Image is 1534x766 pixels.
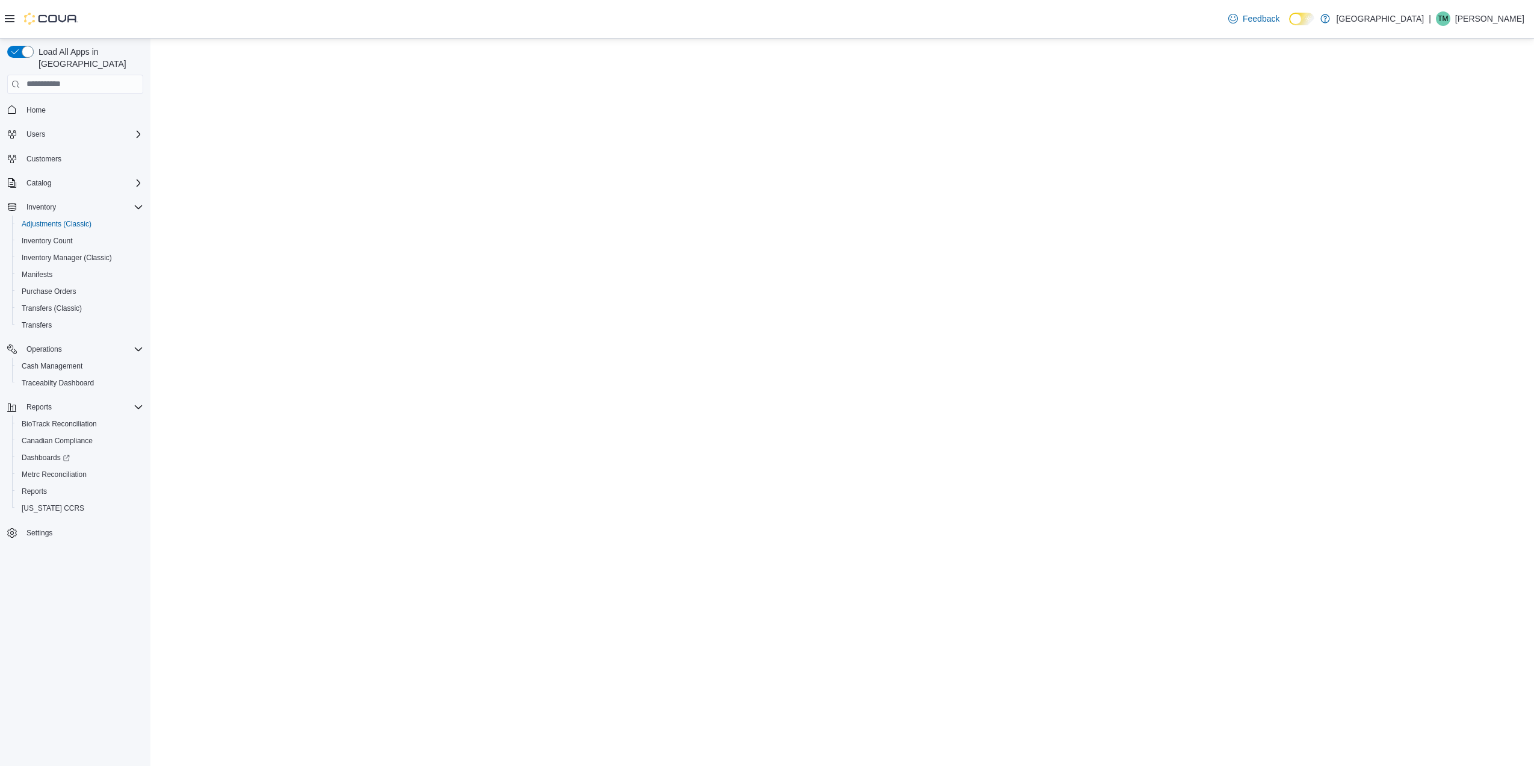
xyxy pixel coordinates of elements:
[22,400,57,414] button: Reports
[17,267,143,282] span: Manifests
[17,484,52,499] a: Reports
[17,251,143,265] span: Inventory Manager (Classic)
[2,101,148,119] button: Home
[17,484,143,499] span: Reports
[22,102,143,117] span: Home
[17,284,81,299] a: Purchase Orders
[2,341,148,358] button: Operations
[22,200,61,214] button: Inventory
[17,434,97,448] a: Canadian Compliance
[22,470,87,479] span: Metrc Reconciliation
[17,467,91,482] a: Metrc Reconciliation
[12,249,148,266] button: Inventory Manager (Classic)
[17,301,87,316] a: Transfers (Classic)
[17,267,57,282] a: Manifests
[22,176,56,190] button: Catalog
[22,200,143,214] span: Inventory
[1243,13,1279,25] span: Feedback
[22,287,76,296] span: Purchase Orders
[12,266,148,283] button: Manifests
[2,524,148,541] button: Settings
[22,127,143,142] span: Users
[17,450,143,465] span: Dashboards
[22,487,47,496] span: Reports
[26,154,61,164] span: Customers
[1223,7,1284,31] a: Feedback
[34,46,143,70] span: Load All Apps in [GEOGRAPHIC_DATA]
[17,234,78,248] a: Inventory Count
[22,419,97,429] span: BioTrack Reconciliation
[17,217,96,231] a: Adjustments (Classic)
[22,342,67,357] button: Operations
[12,483,148,500] button: Reports
[22,253,112,263] span: Inventory Manager (Classic)
[22,103,51,117] a: Home
[17,301,143,316] span: Transfers (Classic)
[17,234,143,248] span: Inventory Count
[17,417,102,431] a: BioTrack Reconciliation
[22,236,73,246] span: Inventory Count
[12,216,148,232] button: Adjustments (Classic)
[1289,25,1290,26] span: Dark Mode
[12,317,148,334] button: Transfers
[17,376,99,390] a: Traceabilty Dashboard
[26,402,52,412] span: Reports
[22,525,143,540] span: Settings
[22,526,57,540] a: Settings
[22,176,143,190] span: Catalog
[2,175,148,191] button: Catalog
[17,501,89,515] a: [US_STATE] CCRS
[17,376,143,390] span: Traceabilty Dashboard
[12,466,148,483] button: Metrc Reconciliation
[22,320,52,330] span: Transfers
[1436,11,1450,26] div: Tre Mace
[26,344,62,354] span: Operations
[1438,11,1448,26] span: TM
[22,219,91,229] span: Adjustments (Classic)
[22,503,84,513] span: [US_STATE] CCRS
[17,284,143,299] span: Purchase Orders
[22,152,66,166] a: Customers
[22,127,50,142] button: Users
[12,500,148,517] button: [US_STATE] CCRS
[7,96,143,573] nav: Complex example
[26,129,45,139] span: Users
[1336,11,1424,26] p: [GEOGRAPHIC_DATA]
[12,232,148,249] button: Inventory Count
[26,178,51,188] span: Catalog
[2,199,148,216] button: Inventory
[26,105,46,115] span: Home
[12,283,148,300] button: Purchase Orders
[22,400,143,414] span: Reports
[1455,11,1524,26] p: [PERSON_NAME]
[17,251,117,265] a: Inventory Manager (Classic)
[12,358,148,375] button: Cash Management
[12,300,148,317] button: Transfers (Classic)
[12,375,148,391] button: Traceabilty Dashboard
[17,359,87,373] a: Cash Management
[2,150,148,167] button: Customers
[17,359,143,373] span: Cash Management
[17,450,75,465] a: Dashboards
[26,528,52,538] span: Settings
[17,318,143,332] span: Transfers
[22,270,52,279] span: Manifests
[22,151,143,166] span: Customers
[12,432,148,449] button: Canadian Compliance
[2,399,148,416] button: Reports
[12,449,148,466] a: Dashboards
[17,501,143,515] span: Washington CCRS
[22,304,82,313] span: Transfers (Classic)
[22,378,94,388] span: Traceabilty Dashboard
[17,434,143,448] span: Canadian Compliance
[17,318,57,332] a: Transfers
[17,217,143,231] span: Adjustments (Classic)
[17,467,143,482] span: Metrc Reconciliation
[22,342,143,357] span: Operations
[24,13,78,25] img: Cova
[12,416,148,432] button: BioTrack Reconciliation
[1289,13,1314,25] input: Dark Mode
[26,202,56,212] span: Inventory
[22,361,82,371] span: Cash Management
[22,436,93,446] span: Canadian Compliance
